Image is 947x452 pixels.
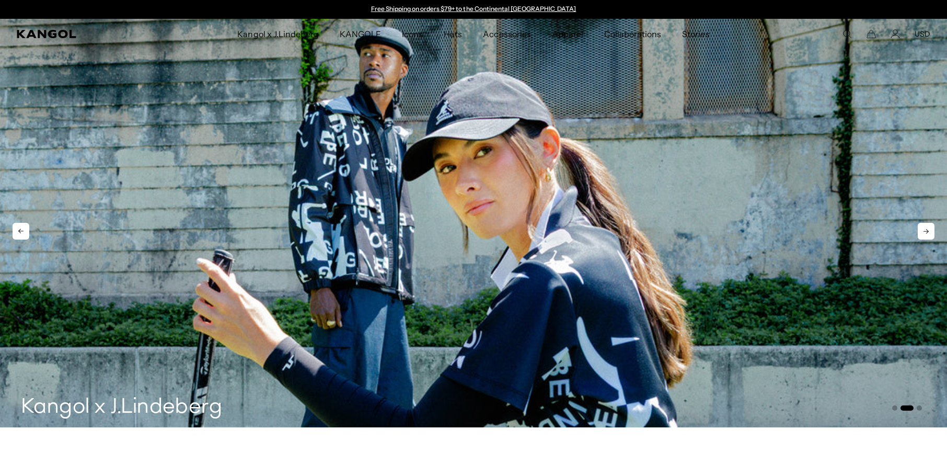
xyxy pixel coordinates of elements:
button: Cart [867,29,876,39]
a: Stories [672,19,720,49]
ul: Select a slide to show [891,403,922,412]
button: Go to slide 3 [917,405,922,411]
a: Kangol x J.Lindeberg [227,19,329,49]
div: 1 of 2 [366,5,581,14]
a: Apparel [541,19,594,49]
button: USD [915,29,930,39]
a: Free Shipping on orders $79+ to the Continental [GEOGRAPHIC_DATA] [371,5,576,13]
span: Accessories [483,19,530,49]
span: Hats [444,19,462,49]
div: Announcement [366,5,581,14]
button: Go to slide 2 [900,405,914,411]
a: Collaborations [594,19,672,49]
span: KANGOLF [340,19,381,49]
a: Account [891,29,900,39]
a: KANGOLF [329,19,391,49]
span: Kangol x J.Lindeberg [237,19,319,49]
span: Stories [682,19,709,49]
a: Kangol [17,30,157,38]
slideshow-component: Announcement bar [366,5,581,14]
a: Hats [433,19,472,49]
h3: Kangol x J.Lindeberg [21,396,222,419]
span: Apparel [552,19,583,49]
button: Go to slide 1 [892,405,897,411]
a: Accessories [472,19,541,49]
span: Collaborations [604,19,661,49]
span: Icons [402,19,423,49]
a: Icons [391,19,433,49]
summary: Search here [842,29,852,39]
